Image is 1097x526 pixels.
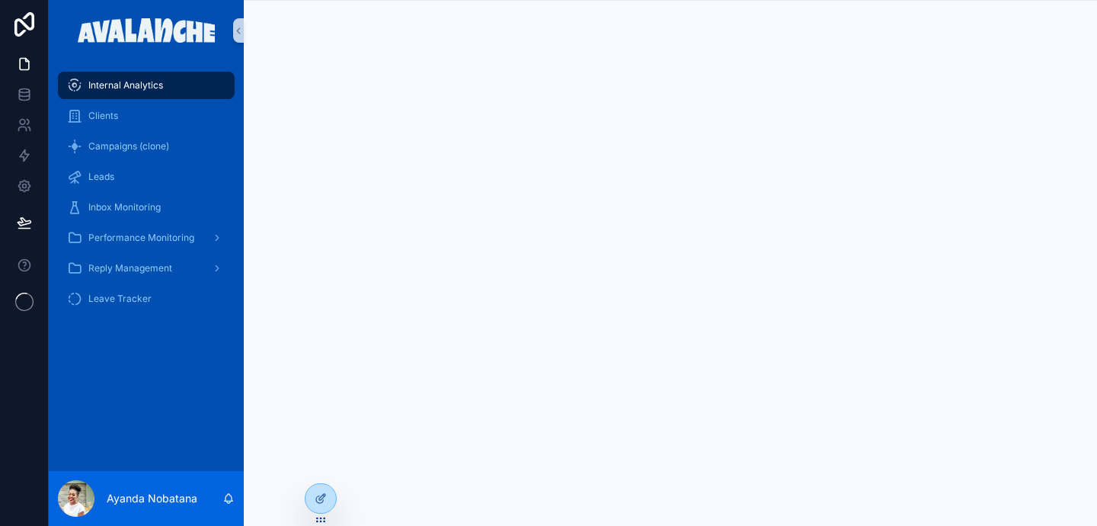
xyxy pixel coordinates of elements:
[58,285,235,313] a: Leave Tracker
[58,255,235,282] a: Reply Management
[88,232,194,244] span: Performance Monitoring
[88,110,118,122] span: Clients
[88,293,152,305] span: Leave Tracker
[58,224,235,252] a: Performance Monitoring
[58,194,235,221] a: Inbox Monitoring
[88,171,114,183] span: Leads
[58,72,235,99] a: Internal Analytics
[88,201,161,213] span: Inbox Monitoring
[88,262,172,274] span: Reply Management
[88,140,169,152] span: Campaigns (clone)
[58,102,235,130] a: Clients
[58,133,235,160] a: Campaigns (clone)
[58,163,235,191] a: Leads
[107,491,197,506] p: Ayanda Nobatana
[78,18,216,43] img: App logo
[88,79,163,91] span: Internal Analytics
[49,61,244,332] div: scrollable content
